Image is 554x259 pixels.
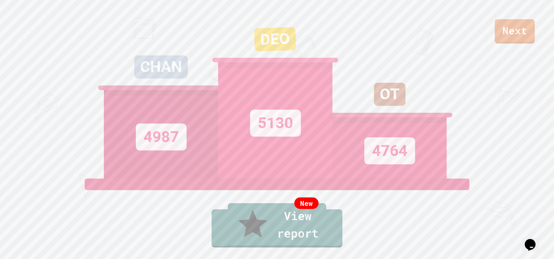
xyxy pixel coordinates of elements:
div: 5130 [250,110,301,137]
div: New [294,197,319,209]
a: Next [495,19,535,43]
div: DEO [254,27,296,51]
div: 4987 [136,124,187,150]
a: View report [228,203,326,247]
div: CHAN [134,55,188,79]
div: 4764 [364,137,415,164]
iframe: chat widget [522,228,546,251]
div: OT [374,83,405,106]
